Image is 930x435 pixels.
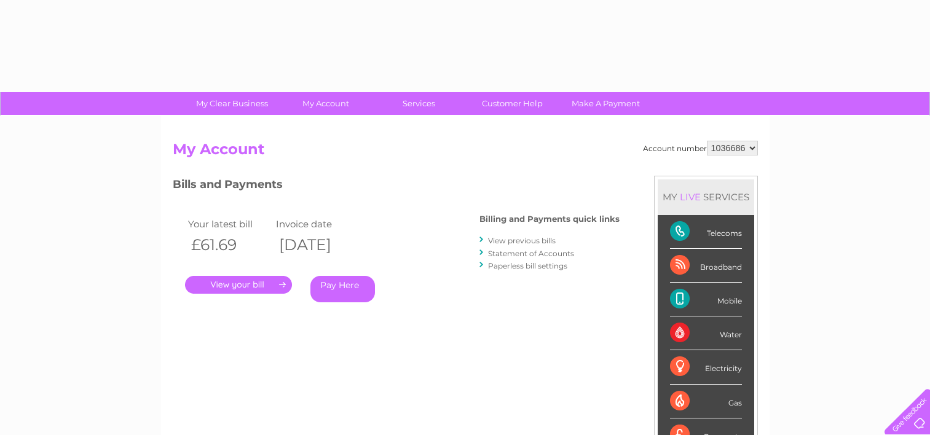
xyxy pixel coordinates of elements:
[488,236,556,245] a: View previous bills
[658,179,754,214] div: MY SERVICES
[670,350,742,384] div: Electricity
[677,191,703,203] div: LIVE
[273,232,361,257] th: [DATE]
[310,276,375,302] a: Pay Here
[670,249,742,283] div: Broadband
[173,141,758,164] h2: My Account
[273,216,361,232] td: Invoice date
[670,283,742,316] div: Mobile
[643,141,758,155] div: Account number
[555,92,656,115] a: Make A Payment
[670,316,742,350] div: Water
[488,249,574,258] a: Statement of Accounts
[670,215,742,249] div: Telecoms
[181,92,283,115] a: My Clear Business
[488,261,567,270] a: Paperless bill settings
[462,92,563,115] a: Customer Help
[173,176,620,197] h3: Bills and Payments
[275,92,376,115] a: My Account
[479,214,620,224] h4: Billing and Payments quick links
[185,232,274,257] th: £61.69
[185,216,274,232] td: Your latest bill
[368,92,470,115] a: Services
[670,385,742,418] div: Gas
[185,276,292,294] a: .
